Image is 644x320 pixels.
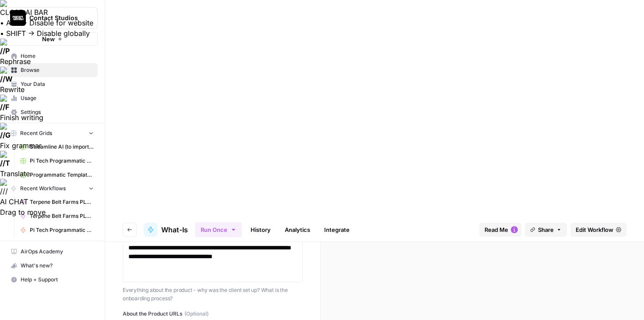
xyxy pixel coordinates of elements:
p: Everything about the product - why was the client set up? What is the onboarding process? [123,286,303,303]
span: Edit Workflow [576,225,613,234]
span: AirOps Academy [21,248,94,256]
span: (Optional) [184,310,209,318]
button: Run Once [195,222,242,237]
button: Read Me [479,223,521,237]
span: Help + Support [21,276,94,284]
span: Share [538,225,554,234]
div: What's new? [7,259,97,272]
a: Pi Tech Programmatic Service pages [16,223,98,237]
button: Help + Support [7,273,98,287]
span: Pi Tech Programmatic Service pages [30,226,94,234]
button: Share [525,223,567,237]
a: Analytics [280,223,315,237]
span: What-Is [161,224,188,235]
button: What's new? [7,259,98,273]
a: Edit Workflow [570,223,626,237]
label: About the Product URLs [123,310,303,318]
a: Integrate [319,223,355,237]
a: What-Is [144,223,188,237]
a: History [245,223,276,237]
a: AirOps Academy [7,245,98,259]
span: Read Me [485,225,508,234]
